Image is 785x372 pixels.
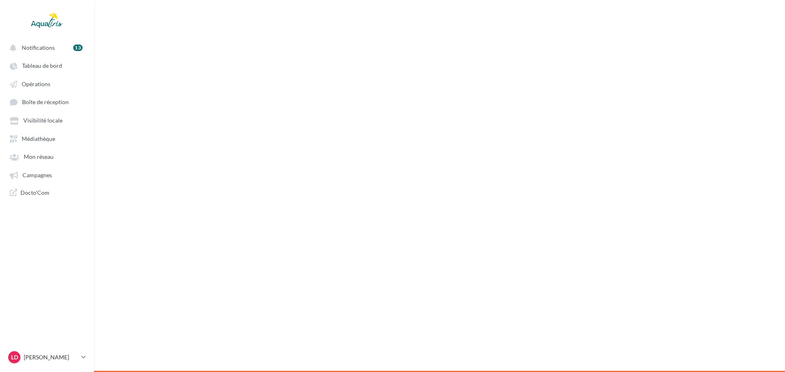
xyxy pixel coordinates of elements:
[5,113,89,127] a: Visibilité locale
[22,172,52,178] span: Campagnes
[5,94,89,109] a: Boîte de réception
[11,353,18,361] span: LD
[23,117,63,124] span: Visibilité locale
[5,76,89,91] a: Opérations
[24,353,78,361] p: [PERSON_NAME]
[5,40,86,55] button: Notifications 13
[22,99,69,106] span: Boîte de réception
[5,131,89,146] a: Médiathèque
[24,154,54,160] span: Mon réseau
[5,58,89,73] a: Tableau de bord
[7,350,87,365] a: LD [PERSON_NAME]
[5,167,89,182] a: Campagnes
[73,45,83,51] div: 13
[22,44,55,51] span: Notifications
[22,62,62,69] span: Tableau de bord
[22,80,50,87] span: Opérations
[5,185,89,200] a: Docto'Com
[5,149,89,164] a: Mon réseau
[22,135,55,142] span: Médiathèque
[20,189,49,196] span: Docto'Com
